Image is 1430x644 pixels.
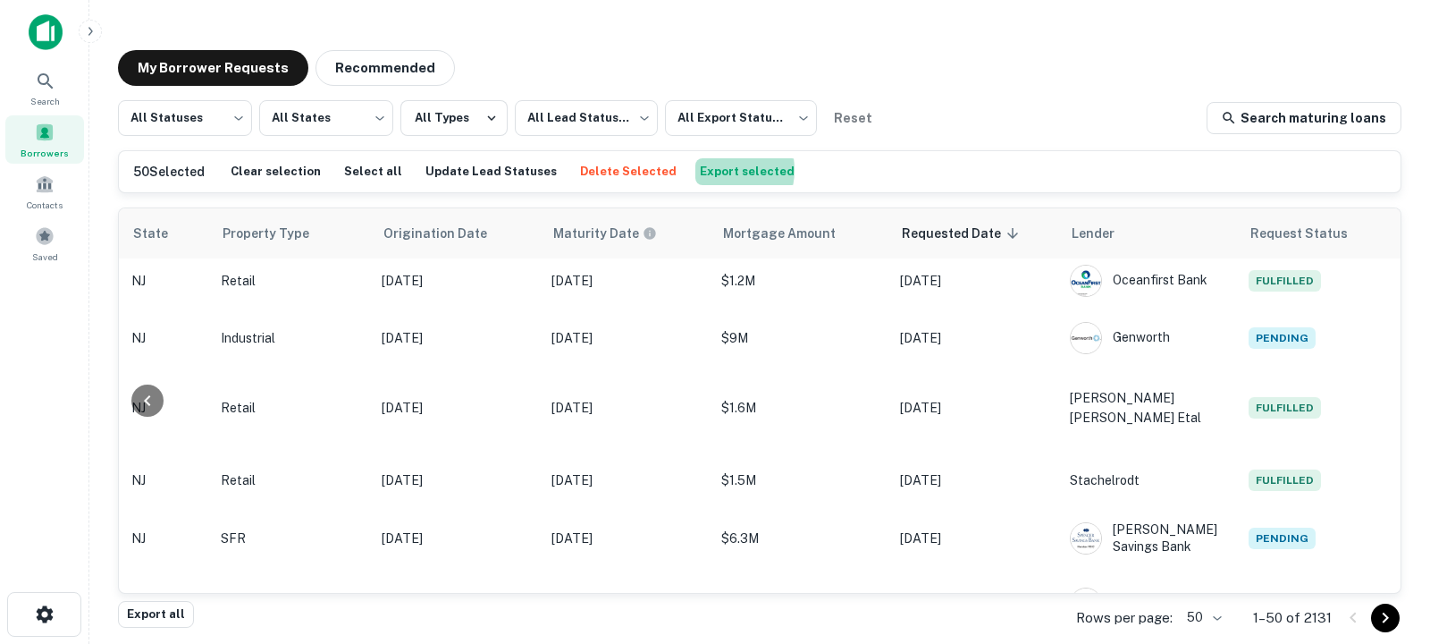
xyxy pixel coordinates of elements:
p: Rows per page: [1076,607,1173,629]
th: Lender [1061,208,1240,258]
button: All Types [400,100,508,136]
div: Genworth [1070,322,1231,354]
button: Export all [118,601,194,628]
div: Summit Area Ymca [1070,588,1231,620]
a: Search maturing loans [1207,102,1401,134]
p: Stachelrodt [1070,470,1231,490]
th: Mortgage Amount [712,208,891,258]
div: Oceanfirst Bank [1070,265,1231,297]
span: Fulfilled [1249,397,1321,419]
span: Mortgage Amount [723,223,859,244]
img: capitalize-icon.png [29,14,63,50]
div: All States [259,95,393,141]
div: All Export Statuses [665,95,817,141]
div: All Statuses [118,95,252,141]
button: Export selected [695,158,799,185]
span: Borrowers [21,146,69,160]
p: [DATE] [900,271,1052,291]
span: Origination Date [383,223,510,244]
p: [PERSON_NAME] [PERSON_NAME] Etal [1070,388,1231,428]
p: [DATE] [900,529,1052,548]
p: $1.6M [721,398,882,418]
span: Fulfilled [1249,470,1321,491]
span: Contacts [27,198,63,212]
button: Recommended [315,50,455,86]
span: Property Type [223,223,332,244]
p: [DATE] [382,328,534,348]
h6: Maturity Date [553,224,639,243]
a: Contacts [5,167,84,216]
p: [DATE] [382,529,534,548]
p: $1.5M [721,470,882,490]
span: Pending [1249,327,1316,349]
p: Retail [221,398,364,418]
p: [DATE] [900,398,1052,418]
button: Reset [824,100,881,136]
p: [DATE] [551,271,703,291]
a: Borrowers [5,115,84,164]
button: Select all [340,158,407,185]
p: SFR [221,529,364,548]
span: Pending [1249,528,1316,549]
div: 50 [1180,605,1224,631]
p: 1–50 of 2131 [1253,607,1332,629]
span: Lender [1072,223,1138,244]
span: Maturity dates displayed may be estimated. Please contact the lender for the most accurate maturi... [553,224,680,243]
p: $1.2M [721,271,882,291]
th: Request Status [1240,208,1401,258]
th: State [122,208,212,258]
p: [DATE] [382,271,534,291]
p: Industrial [221,328,364,348]
th: Origination Date [373,208,543,258]
p: $6.3M [721,529,882,548]
th: Property Type [212,208,373,258]
button: Go to next page [1371,604,1400,632]
div: [PERSON_NAME] Savings Bank [1070,521,1231,554]
img: picture [1071,523,1101,554]
span: Saved [32,250,58,264]
button: Clear selection [226,158,325,185]
span: Request Status [1250,223,1372,244]
p: $9M [721,328,882,348]
a: Saved [5,219,84,267]
p: [DATE] [900,470,1052,490]
span: Fulfilled [1249,270,1321,292]
th: Requested Date [891,208,1061,258]
button: Update Lead Statuses [421,158,561,185]
p: [DATE] [382,470,534,490]
div: All Lead Statuses [515,95,658,141]
p: [DATE] [551,328,703,348]
button: My Borrower Requests [118,50,308,86]
span: Search [30,94,60,108]
th: Maturity dates displayed may be estimated. Please contact the lender for the most accurate maturi... [543,208,712,258]
iframe: Chat Widget [1341,501,1430,587]
img: picture [1071,266,1101,296]
h6: 50 Selected [133,162,205,182]
p: Retail [221,470,364,490]
p: [DATE] [551,398,703,418]
p: [DATE] [551,529,703,548]
div: Maturity dates displayed may be estimated. Please contact the lender for the most accurate maturi... [553,224,657,243]
span: Fulfilled [1249,593,1321,614]
span: Requested Date [902,223,1024,244]
p: Retail [221,271,364,291]
p: [DATE] [900,328,1052,348]
a: Search [5,64,84,112]
p: [DATE] [382,398,534,418]
button: Delete Selected [576,158,681,185]
span: State [133,223,191,244]
img: picture [1071,323,1101,353]
img: picture [1071,589,1101,619]
p: [DATE] [551,470,703,490]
